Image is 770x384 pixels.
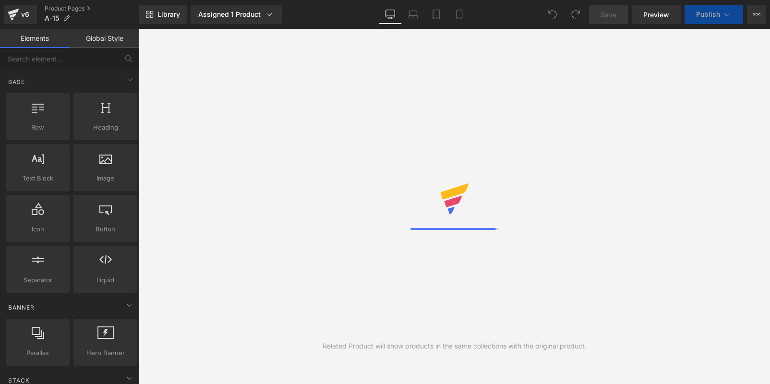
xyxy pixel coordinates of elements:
a: Laptop [402,5,425,24]
a: Tablet [425,5,448,24]
a: Product Pages [45,5,139,12]
span: Button [76,224,134,234]
span: Library [157,10,180,19]
span: Banner [7,303,36,312]
button: Undo [543,5,562,24]
div: Related Product will show products in the same collections with the original product. [323,341,587,351]
span: Preview [643,10,669,20]
a: Mobile [448,5,471,24]
a: Global Style [70,29,139,48]
span: Icon [9,224,67,234]
span: Parallax [9,348,67,358]
span: Save [601,10,616,20]
span: Text Block [9,173,67,183]
span: Separator [9,275,67,285]
button: More [747,5,766,24]
span: Liquid [76,275,134,285]
a: Desktop [379,5,402,24]
span: Row [9,122,67,132]
span: Hero Banner [76,348,134,358]
button: Redo [566,5,585,24]
span: Image [76,173,134,183]
span: Base [7,77,26,86]
a: New Library [139,5,187,24]
div: Assigned 1 Product [198,10,274,19]
span: Publish [696,11,720,18]
a: v6 [4,5,37,24]
span: A-15 [45,14,59,22]
div: v6 [19,8,31,21]
button: Publish [685,5,743,24]
span: Heading [76,122,134,132]
a: Preview [632,5,681,24]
